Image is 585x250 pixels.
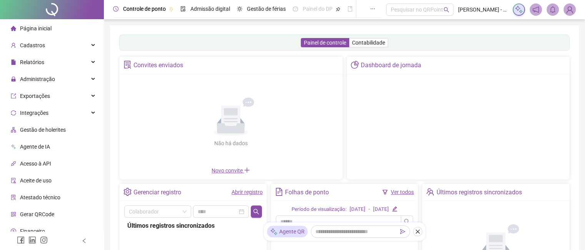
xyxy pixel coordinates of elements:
div: - [368,205,370,214]
span: Novo convite [212,167,250,174]
div: Últimos registros sincronizados [127,221,259,230]
span: Integrações [20,110,48,116]
span: solution [11,195,16,200]
span: team [426,188,434,196]
span: Cadastros [20,42,45,48]
span: edit [392,206,397,211]
span: [PERSON_NAME] - [PERSON_NAME] [458,5,508,14]
div: Não há dados [195,139,266,147]
div: Dashboard de jornada [361,59,421,72]
span: user-add [11,43,16,48]
span: search [404,219,410,225]
span: filter [382,189,388,195]
span: linkedin [28,236,36,244]
span: notification [532,6,539,13]
span: Gestão de holerites [20,127,66,133]
img: sparkle-icon.fc2bf0ac1784a2077858766a79e2daf3.svg [270,228,278,236]
span: pushpin [336,7,340,12]
a: Abrir registro [232,189,263,195]
span: sun [237,6,242,12]
span: ellipsis [370,6,375,12]
div: Período de visualização: [292,205,347,214]
span: Contabilidade [352,40,385,46]
span: Aceite de uso [20,177,52,184]
div: Convites enviados [133,59,183,72]
span: dashboard [293,6,298,12]
span: left [82,238,87,243]
span: api [11,161,16,166]
span: bell [549,6,556,13]
span: Controle de ponto [123,6,166,12]
span: pushpin [169,7,173,12]
div: Agente QR [267,226,308,237]
span: dollar [11,228,16,234]
span: Administração [20,76,55,82]
span: search [253,209,259,215]
a: Ver todos [391,189,414,195]
span: Financeiro [20,228,45,234]
span: Agente de IA [20,144,50,150]
span: Gerar QRCode [20,211,54,217]
span: sync [11,110,16,116]
span: Página inicial [20,25,52,31]
span: export [11,93,16,99]
div: Folhas de ponto [285,186,329,199]
div: Gerenciar registro [133,186,181,199]
span: instagram [40,236,48,244]
span: Acesso à API [20,161,51,167]
span: Painel de controle [304,40,346,46]
span: Atestado técnico [20,194,60,200]
span: search [443,7,449,13]
span: pie-chart [351,61,359,69]
span: close [415,229,420,234]
span: file [11,60,16,65]
span: clock-circle [113,6,118,12]
span: facebook [17,236,25,244]
div: Últimos registros sincronizados [437,186,522,199]
span: Gestão de férias [247,6,286,12]
div: [DATE] [373,205,389,214]
span: solution [123,61,132,69]
img: 89511 [564,4,575,15]
span: book [347,6,353,12]
span: Painel do DP [303,6,333,12]
span: home [11,26,16,31]
span: file-text [275,188,283,196]
span: apartment [11,127,16,132]
span: plus [244,167,250,173]
span: qrcode [11,212,16,217]
div: [DATE] [350,205,365,214]
span: send [400,229,405,234]
span: Exportações [20,93,50,99]
span: lock [11,76,16,82]
span: file-done [180,6,186,12]
span: Admissão digital [190,6,230,12]
span: audit [11,178,16,183]
span: setting [123,188,132,196]
img: sparkle-icon.fc2bf0ac1784a2077858766a79e2daf3.svg [515,5,523,14]
span: Relatórios [20,59,44,65]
